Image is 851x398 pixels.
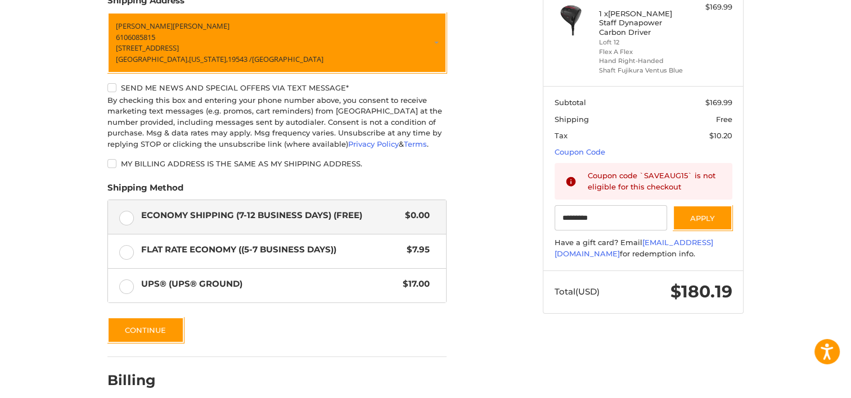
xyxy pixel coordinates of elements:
div: Have a gift card? Email for redemption info. [555,237,732,259]
span: 19543 / [228,54,252,64]
h4: 1 x [PERSON_NAME] Staff Dynapower Carbon Driver [599,9,685,37]
label: Send me news and special offers via text message* [107,83,447,92]
span: $169.99 [705,98,732,107]
span: Flat Rate Economy ((5-7 Business Days)) [141,243,402,256]
div: By checking this box and entering your phone number above, you consent to receive marketing text ... [107,95,447,150]
iframe: Google Customer Reviews [758,368,851,398]
a: [EMAIL_ADDRESS][DOMAIN_NAME] [555,238,713,258]
button: Continue [107,317,184,343]
div: $169.99 [688,2,732,13]
span: [STREET_ADDRESS] [116,43,179,53]
span: Tax [555,131,568,140]
span: UPS® (UPS® Ground) [141,278,398,291]
span: Economy Shipping (7-12 Business Days) (Free) [141,209,400,222]
a: Privacy Policy [348,139,399,148]
a: Coupon Code [555,147,605,156]
span: $0.00 [399,209,430,222]
input: Gift Certificate or Coupon Code [555,205,668,230]
li: Flex A Flex [599,47,685,57]
span: [GEOGRAPHIC_DATA], [116,54,189,64]
li: Hand Right-Handed [599,56,685,66]
span: 6106085815 [116,32,155,42]
span: Total (USD) [555,286,600,297]
button: Apply [673,205,732,230]
li: Loft 12 [599,38,685,47]
span: [GEOGRAPHIC_DATA] [252,54,323,64]
a: Enter or select a different address [107,12,447,73]
li: Shaft Fujikura Ventus Blue [599,66,685,75]
span: [PERSON_NAME] [116,21,173,31]
span: $10.20 [709,131,732,140]
span: Subtotal [555,98,586,107]
span: $17.00 [397,278,430,291]
span: $7.95 [401,243,430,256]
span: $180.19 [670,281,732,302]
legend: Shipping Method [107,182,183,200]
label: My billing address is the same as my shipping address. [107,159,447,168]
span: Shipping [555,115,589,124]
span: [US_STATE], [189,54,228,64]
a: Terms [404,139,427,148]
h2: Billing [107,372,173,389]
span: Free [716,115,732,124]
div: Coupon code `SAVEAUG15` is not eligible for this checkout [588,170,722,192]
span: [PERSON_NAME] [173,21,229,31]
